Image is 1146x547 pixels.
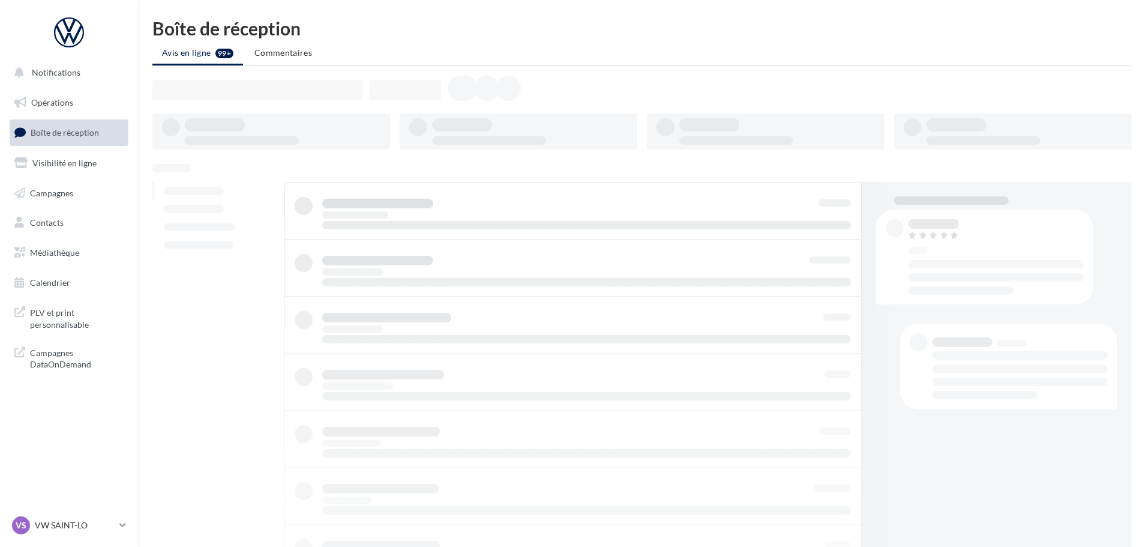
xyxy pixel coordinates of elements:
span: Campagnes [30,187,73,198]
span: PLV et print personnalisable [30,304,124,330]
span: VS [16,519,26,531]
button: Notifications [7,60,126,85]
a: Visibilité en ligne [7,151,131,176]
a: Campagnes [7,181,131,206]
a: Boîte de réception [7,119,131,145]
a: Campagnes DataOnDemand [7,340,131,375]
p: VW SAINT-LO [35,519,115,531]
a: PLV et print personnalisable [7,300,131,335]
span: Médiathèque [30,247,79,258]
span: Boîte de réception [31,127,99,138]
a: Contacts [7,210,131,235]
span: Contacts [30,217,64,228]
a: VS VW SAINT-LO [10,514,128,537]
div: Boîte de réception [152,19,1132,37]
span: Campagnes DataOnDemand [30,345,124,370]
span: Notifications [32,67,80,77]
span: Opérations [31,97,73,107]
span: Commentaires [254,47,312,58]
a: Opérations [7,90,131,115]
a: Médiathèque [7,240,131,265]
span: Calendrier [30,277,70,288]
span: Visibilité en ligne [32,158,97,168]
a: Calendrier [7,270,131,295]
